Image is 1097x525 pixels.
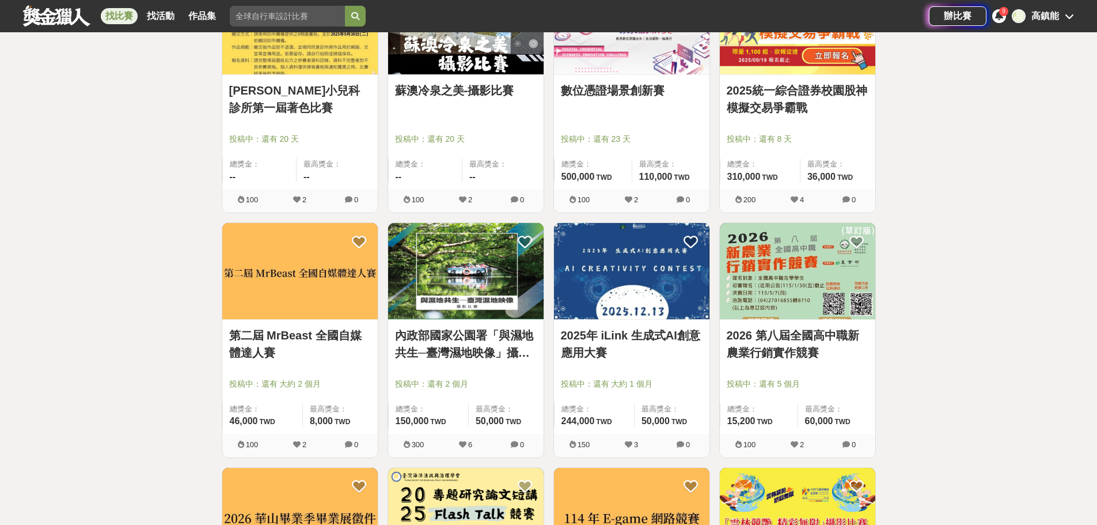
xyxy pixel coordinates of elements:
[757,418,772,426] span: TWD
[805,403,868,415] span: 最高獎金：
[720,223,875,320] a: Cover Image
[727,327,868,361] a: 2026 第八屆全國高中職新農業行銷實作競賽
[142,8,179,24] a: 找活動
[561,158,625,170] span: 總獎金：
[674,173,689,182] span: TWD
[800,195,804,204] span: 4
[634,440,638,449] span: 3
[727,158,793,170] span: 總獎金：
[561,403,627,415] span: 總獎金：
[561,133,703,145] span: 投稿中：還有 23 天
[852,440,856,449] span: 0
[412,195,424,204] span: 100
[686,440,690,449] span: 0
[395,327,537,361] a: 內政部國家公園署「與濕地共生─臺灣濕地映像」攝影比賽
[303,158,371,170] span: 最高獎金：
[639,158,703,170] span: 最高獎金：
[101,8,138,24] a: 找比賽
[807,158,868,170] span: 最高獎金：
[310,416,333,426] span: 8,000
[354,195,358,204] span: 0
[578,195,590,204] span: 100
[727,403,791,415] span: 總獎金：
[727,82,868,116] a: 2025統一綜合證券校園股神模擬交易爭霸戰
[303,172,310,182] span: --
[230,416,258,426] span: 46,000
[246,195,259,204] span: 100
[469,158,537,170] span: 最高獎金：
[642,416,670,426] span: 50,000
[302,440,306,449] span: 2
[929,6,986,26] a: 辦比賽
[222,223,378,320] a: Cover Image
[395,133,537,145] span: 投稿中：還有 20 天
[639,172,673,182] span: 110,000
[430,418,446,426] span: TWD
[395,82,537,99] a: 蘇澳冷泉之美-攝影比賽
[259,418,275,426] span: TWD
[310,403,371,415] span: 最高獎金：
[762,173,777,182] span: TWD
[743,195,756,204] span: 200
[388,223,544,320] a: Cover Image
[834,418,850,426] span: TWD
[807,172,836,182] span: 36,000
[561,172,595,182] span: 500,000
[561,327,703,361] a: 2025年 iLink 生成式AI創意應用大賽
[727,172,761,182] span: 310,000
[561,378,703,390] span: 投稿中：還有 大約 1 個月
[468,440,472,449] span: 6
[476,403,537,415] span: 最高獎金：
[230,403,295,415] span: 總獎金：
[634,195,638,204] span: 2
[302,195,306,204] span: 2
[396,403,461,415] span: 總獎金：
[412,440,424,449] span: 300
[222,223,378,319] img: Cover Image
[354,440,358,449] span: 0
[596,173,612,182] span: TWD
[727,133,868,145] span: 投稿中：還有 8 天
[229,327,371,361] a: 第二屆 MrBeast 全國自媒體達人賽
[396,172,402,182] span: --
[230,6,345,27] input: 全球自行車設計比賽
[230,158,290,170] span: 總獎金：
[671,418,687,426] span: TWD
[476,416,504,426] span: 50,000
[184,8,221,24] a: 作品集
[388,223,544,319] img: Cover Image
[230,172,236,182] span: --
[246,440,259,449] span: 100
[727,378,868,390] span: 投稿中：還有 5 個月
[506,418,521,426] span: TWD
[686,195,690,204] span: 0
[805,416,833,426] span: 60,000
[561,82,703,99] a: 數位憑證場景創新賽
[720,223,875,319] img: Cover Image
[554,223,709,320] a: Cover Image
[395,378,537,390] span: 投稿中：還有 2 個月
[396,416,429,426] span: 150,000
[852,195,856,204] span: 0
[229,378,371,390] span: 投稿中：還有 大約 2 個月
[554,223,709,319] img: Cover Image
[578,440,590,449] span: 150
[1012,9,1026,23] div: 高
[642,403,703,415] span: 最高獎金：
[1002,8,1005,14] span: 9
[520,440,524,449] span: 0
[743,440,756,449] span: 100
[800,440,804,449] span: 2
[1031,9,1059,23] div: 高鎮能
[229,133,371,145] span: 投稿中：還有 20 天
[229,82,371,116] a: [PERSON_NAME]小兒科診所第一屆著色比賽
[561,416,595,426] span: 244,000
[727,416,756,426] span: 15,200
[468,195,472,204] span: 2
[520,195,524,204] span: 0
[396,158,455,170] span: 總獎金：
[335,418,350,426] span: TWD
[469,172,476,182] span: --
[837,173,853,182] span: TWD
